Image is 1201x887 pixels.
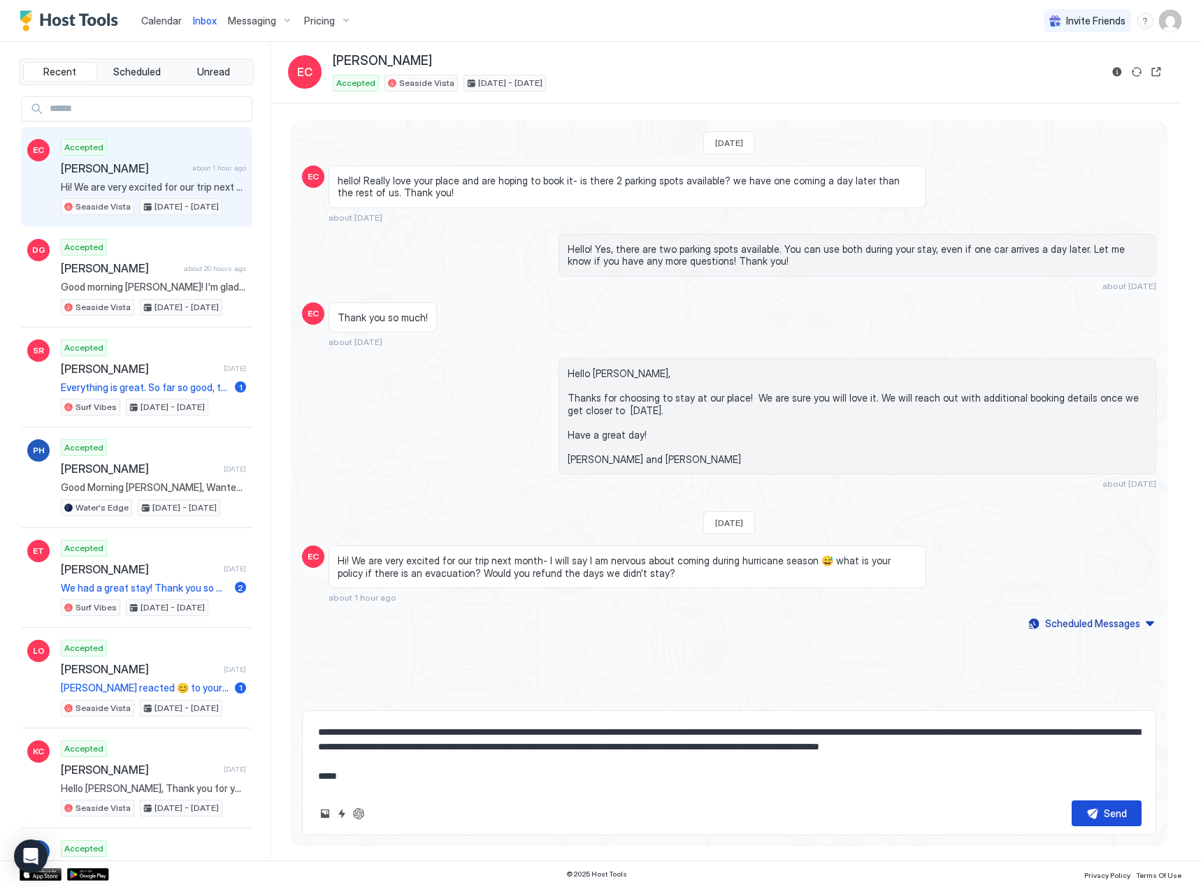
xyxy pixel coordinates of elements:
[1026,614,1156,633] button: Scheduled Messages
[64,842,103,855] span: Accepted
[224,564,246,573] span: [DATE]
[1136,867,1181,881] a: Terms Of Use
[224,464,246,474] span: [DATE]
[33,745,44,758] span: KC
[33,444,45,457] span: PH
[75,401,117,413] span: Surf Vibes
[14,840,48,873] div: Open Intercom Messenger
[64,342,103,354] span: Accepted
[61,682,229,694] span: [PERSON_NAME] reacted 😊 to your message "Hello [PERSON_NAME], Thanks for choosing to stay at our ...
[308,170,319,183] span: EC
[33,344,44,357] span: SR
[100,62,174,82] button: Scheduled
[67,868,109,881] a: Google Play Store
[64,141,103,154] span: Accepted
[329,212,382,223] span: about [DATE]
[1066,15,1126,27] span: Invite Friends
[1148,64,1165,80] button: Open reservation
[1102,478,1156,489] span: about [DATE]
[184,264,246,273] span: about 20 hours ago
[61,782,246,795] span: Hello [PERSON_NAME], Thank you for your kind words! We’re so happy to hear that you had an awesom...
[336,77,375,89] span: Accepted
[329,337,382,347] span: about [DATE]
[1084,867,1130,881] a: Privacy Policy
[1159,10,1181,32] div: User profile
[20,59,254,85] div: tab-group
[61,381,229,394] span: Everything is great. So far so good, thank you
[329,592,396,603] span: about 1 hour ago
[1136,871,1181,879] span: Terms Of Use
[61,181,246,193] span: Hi! We are very excited for our trip next month- I will say I am nervous about coming during hurr...
[1109,64,1126,80] button: Reservation information
[239,682,243,693] span: 1
[154,200,219,213] span: [DATE] - [DATE]
[64,241,103,254] span: Accepted
[75,200,131,213] span: Seaside Vista
[64,642,103,654] span: Accepted
[338,311,428,324] span: Thank you so much!
[23,62,97,82] button: Recent
[61,582,229,594] span: We had a great stay! Thank you so much for allowing us to stay in your home.
[61,462,218,476] span: [PERSON_NAME]
[152,501,217,514] span: [DATE] - [DATE]
[568,243,1147,267] span: Hello! Yes, there are two parking spots available. You can use both during your stay, even if one...
[154,802,219,814] span: [DATE] - [DATE]
[113,66,161,78] span: Scheduled
[1084,871,1130,879] span: Privacy Policy
[478,77,542,89] span: [DATE] - [DATE]
[61,662,218,676] span: [PERSON_NAME]
[350,805,367,822] button: ChatGPT Auto Reply
[333,805,350,822] button: Quick reply
[20,868,62,881] div: App Store
[64,441,103,454] span: Accepted
[75,802,131,814] span: Seaside Vista
[75,601,117,614] span: Surf Vibes
[141,13,182,28] a: Calendar
[61,161,187,175] span: [PERSON_NAME]
[224,665,246,674] span: [DATE]
[715,138,743,148] span: [DATE]
[20,10,124,31] a: Host Tools Logo
[64,742,103,755] span: Accepted
[228,15,276,27] span: Messaging
[317,805,333,822] button: Upload image
[141,601,205,614] span: [DATE] - [DATE]
[141,401,205,413] span: [DATE] - [DATE]
[33,144,44,156] span: EC
[1072,800,1142,826] button: Send
[224,364,246,373] span: [DATE]
[238,582,243,593] span: 2
[566,870,627,879] span: © 2025 Host Tools
[176,62,250,82] button: Unread
[715,518,743,528] span: [DATE]
[64,542,103,555] span: Accepted
[333,53,432,69] span: [PERSON_NAME]
[1102,281,1156,291] span: about [DATE]
[308,550,319,563] span: EC
[193,13,217,28] a: Inbox
[33,645,45,657] span: LO
[197,66,230,78] span: Unread
[61,481,246,494] span: Good Morning [PERSON_NAME], Wanted to check in to be sure you got in alright and see how you are ...
[1045,616,1140,631] div: Scheduled Messages
[193,15,217,27] span: Inbox
[338,175,917,199] span: hello! Really love your place and are hoping to book it- is there 2 parking spots available? we h...
[141,15,182,27] span: Calendar
[61,362,218,376] span: [PERSON_NAME]
[1104,806,1127,821] div: Send
[338,555,917,579] span: Hi! We are very excited for our trip next month- I will say I am nervous about coming during hurr...
[399,77,454,89] span: Seaside Vista
[297,64,312,80] span: EC
[239,382,243,393] span: 1
[192,163,246,173] span: about 1 hour ago
[1137,13,1153,29] div: menu
[224,765,246,774] span: [DATE]
[33,545,44,557] span: ET
[308,307,319,320] span: EC
[61,261,178,275] span: [PERSON_NAME]
[304,15,335,27] span: Pricing
[61,281,246,293] span: Good morning [PERSON_NAME]! I'm glad to hear that everything is going great. Unfortunately I don'...
[44,97,252,121] input: Input Field
[75,702,131,714] span: Seaside Vista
